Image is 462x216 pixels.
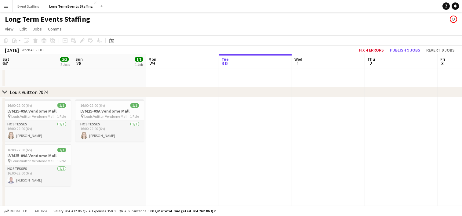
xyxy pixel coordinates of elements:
[48,26,62,32] span: Comms
[439,60,445,67] span: 3
[5,47,19,53] div: [DATE]
[60,62,70,67] div: 2 Jobs
[11,159,54,163] span: Louis Vuitton Vendome Mall
[33,26,42,32] span: Jobs
[17,25,29,33] a: Edit
[10,209,27,213] span: Budgeted
[75,56,83,62] span: Sun
[2,25,16,33] a: View
[57,114,66,119] span: 1 Role
[57,103,66,108] span: 1/1
[366,60,375,67] span: 2
[221,56,229,62] span: Tue
[57,159,66,163] span: 1 Role
[2,121,71,142] app-card-role: Hostesses1/116:00-22:00 (6h)[PERSON_NAME]
[11,114,54,119] span: Louis Vuitton Vendome Mall
[220,60,229,67] span: 30
[53,209,216,213] div: Salary 964 412.86 QR + Expenses 350.00 QR + Subsistence 0.00 QR =
[45,25,64,33] a: Comms
[367,56,375,62] span: Thu
[135,62,143,67] div: 1 Job
[3,208,28,214] button: Budgeted
[30,25,44,33] a: Jobs
[2,153,71,158] h3: LVM25-09A Vendome Mall
[44,0,98,12] button: Long Term Events Staffing
[450,16,457,23] app-user-avatar: Events Staffing Team
[60,57,69,62] span: 2/2
[387,46,423,54] button: Publish 9 jobs
[57,148,66,152] span: 1/1
[7,103,32,108] span: 16:00-22:00 (6h)
[148,56,156,62] span: Mon
[163,209,216,213] span: Total Budgeted 964 762.86 QR
[5,26,13,32] span: View
[2,60,9,67] span: 27
[130,114,139,119] span: 1 Role
[357,46,386,54] button: Fix 4 errors
[75,121,144,142] app-card-role: Hostesses1/116:00-22:00 (6h)[PERSON_NAME]
[80,103,105,108] span: 16:00-22:00 (6h)
[75,60,83,67] span: 28
[7,148,32,152] span: 16:00-22:00 (6h)
[147,60,156,67] span: 29
[2,99,71,142] app-job-card: 16:00-22:00 (6h)1/1LVM25-09A Vendome Mall Louis Vuitton Vendome Mall1 RoleHostesses1/116:00-22:00...
[38,48,44,52] div: +03
[20,26,27,32] span: Edit
[20,48,35,52] span: Week 40
[84,114,127,119] span: Louis Vuitton Vendome Mall
[2,165,71,186] app-card-role: Hostesses1/116:00-22:00 (6h)[PERSON_NAME]
[10,89,48,95] div: Louis Vuitton 2024
[34,209,48,213] span: All jobs
[293,60,302,67] span: 1
[440,56,445,62] span: Fri
[2,144,71,186] app-job-card: 16:00-22:00 (6h)1/1LVM25-09A Vendome Mall Louis Vuitton Vendome Mall1 RoleHostesses1/116:00-22:00...
[2,56,9,62] span: Sat
[5,15,90,24] h1: Long Term Events Staffing
[294,56,302,62] span: Wed
[75,108,144,114] h3: LVM25-09A Vendome Mall
[135,57,143,62] span: 1/1
[2,108,71,114] h3: LVM25-09A Vendome Mall
[75,99,144,142] app-job-card: 16:00-22:00 (6h)1/1LVM25-09A Vendome Mall Louis Vuitton Vendome Mall1 RoleHostesses1/116:00-22:00...
[424,46,457,54] button: Revert 9 jobs
[13,0,44,12] button: Event Staffing
[130,103,139,108] span: 1/1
